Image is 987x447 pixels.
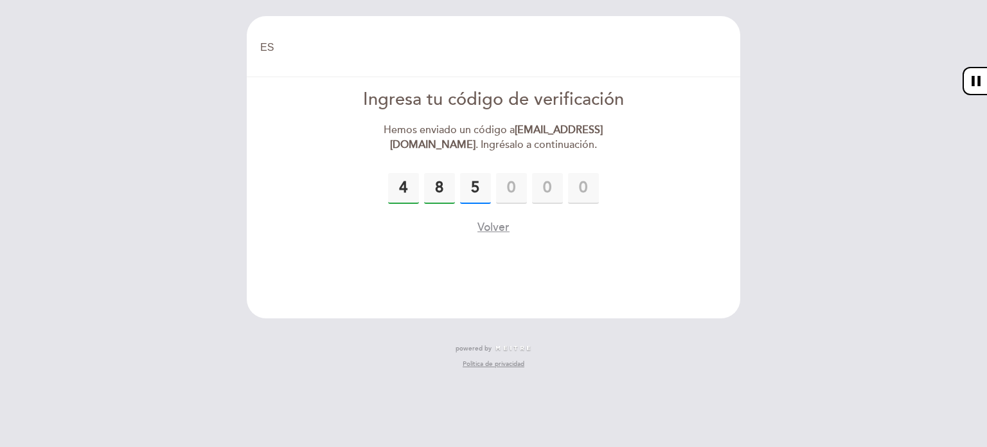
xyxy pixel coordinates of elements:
input: 0 [460,173,491,204]
strong: [EMAIL_ADDRESS][DOMAIN_NAME] [390,123,603,151]
div: Hemos enviado un código a . Ingrésalo a continuación. [346,123,641,152]
button: Volver [477,219,510,235]
input: 0 [388,173,419,204]
a: powered by [456,344,531,353]
input: 0 [568,173,599,204]
input: 0 [496,173,527,204]
span: powered by [456,344,492,353]
img: MEITRE [495,345,531,352]
input: 0 [424,173,455,204]
a: Política de privacidad [463,360,524,369]
input: 0 [532,173,563,204]
div: Ingresa tu código de verificación [346,87,641,113]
